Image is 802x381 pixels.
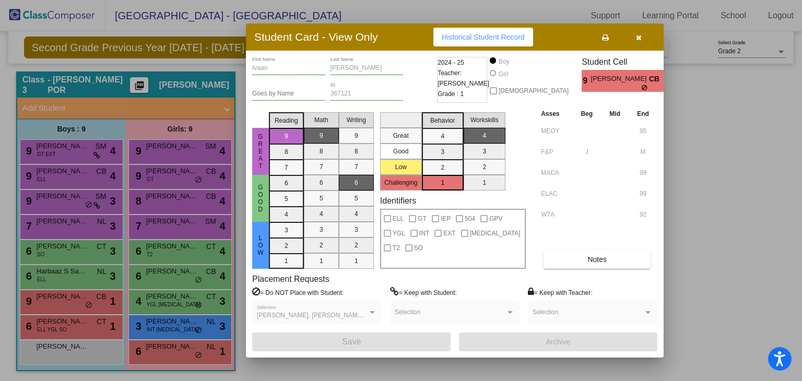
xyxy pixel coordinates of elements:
[342,337,361,346] span: Save
[393,212,404,225] span: ELL
[541,123,570,139] input: assessment
[541,207,570,222] input: assessment
[538,108,572,120] th: Asses
[489,212,502,225] span: GPV
[528,287,593,297] label: = Keep with Teacher:
[438,68,489,89] span: Teacher: [PERSON_NAME]
[591,74,649,85] span: [PERSON_NAME]
[252,274,329,284] label: Placement Requests
[441,212,451,225] span: IEP
[442,33,525,41] span: Historical Student Record
[380,196,416,206] label: Identifiers
[499,85,569,97] span: [DEMOGRAPHIC_DATA]
[252,287,344,297] label: = Do NOT Place with Student:
[438,89,464,99] span: Grade : 1
[582,57,673,67] h3: Student Cell
[390,287,457,297] label: = Keep with Student:
[254,30,378,43] h3: Student Card - View Only
[414,242,423,254] span: SO
[393,242,400,254] span: T2
[256,234,265,256] span: Low
[498,57,510,66] div: Boy
[544,250,651,269] button: Notes
[649,74,664,85] span: CB
[393,227,405,240] span: YGL
[433,28,533,46] button: Historical Student Record
[541,186,570,201] input: assessment
[498,69,509,79] div: Girl
[252,90,325,98] input: goes by name
[419,227,429,240] span: INT
[664,75,673,87] span: 1
[572,108,601,120] th: Beg
[601,108,629,120] th: Mid
[546,338,571,346] span: Archive
[541,144,570,160] input: assessment
[470,227,521,240] span: [MEDICAL_DATA]
[443,227,455,240] span: EXT
[331,90,404,98] input: Enter ID
[629,108,657,120] th: End
[252,332,451,351] button: Save
[541,165,570,181] input: assessment
[256,184,265,213] span: Good
[582,75,591,87] span: 9
[459,332,657,351] button: Archive
[256,133,265,170] span: Great
[587,255,607,264] span: Notes
[257,312,418,319] span: [PERSON_NAME], [PERSON_NAME], [PERSON_NAME]
[438,57,464,68] span: 2024 - 25
[418,212,427,225] span: GT
[465,212,475,225] span: 504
